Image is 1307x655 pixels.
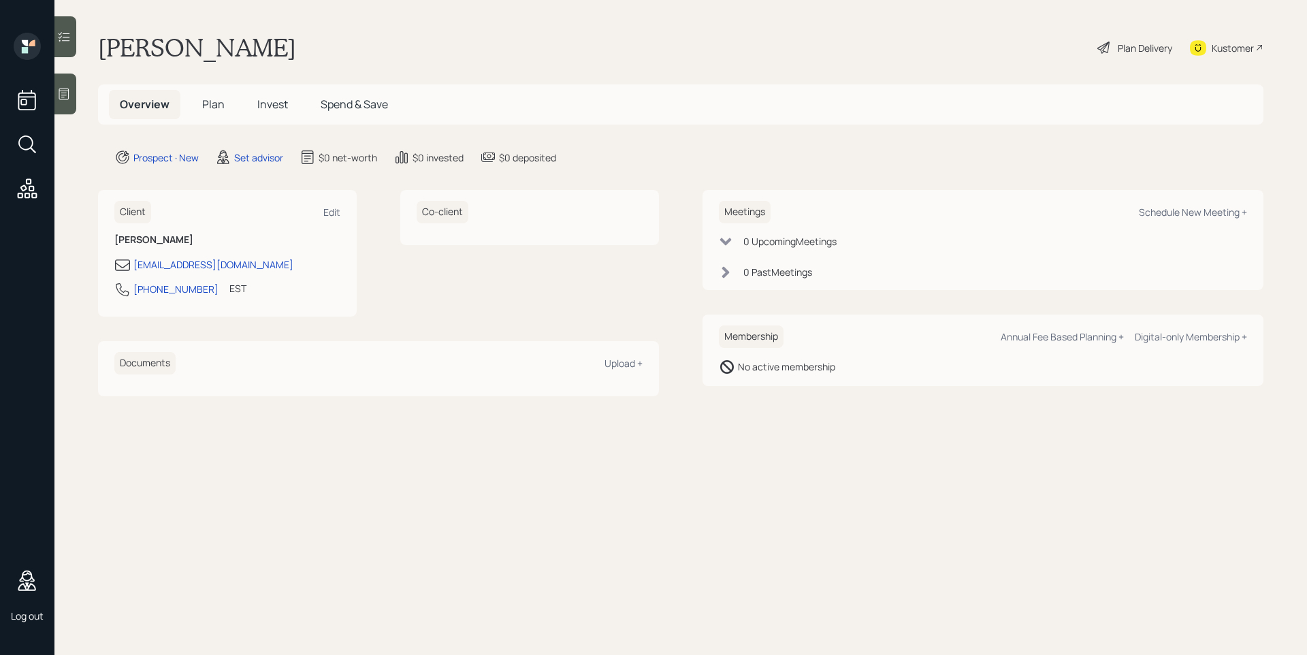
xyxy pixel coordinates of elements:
[114,234,340,246] h6: [PERSON_NAME]
[323,206,340,219] div: Edit
[229,281,246,295] div: EST
[11,609,44,622] div: Log out
[719,201,771,223] h6: Meetings
[202,97,225,112] span: Plan
[321,97,388,112] span: Spend & Save
[738,360,835,374] div: No active membership
[234,150,283,165] div: Set advisor
[1001,330,1124,343] div: Annual Fee Based Planning +
[114,201,151,223] h6: Client
[604,357,643,370] div: Upload +
[719,325,784,348] h6: Membership
[319,150,377,165] div: $0 net-worth
[133,282,219,296] div: [PHONE_NUMBER]
[417,201,468,223] h6: Co-client
[257,97,288,112] span: Invest
[133,257,293,272] div: [EMAIL_ADDRESS][DOMAIN_NAME]
[413,150,464,165] div: $0 invested
[1118,41,1172,55] div: Plan Delivery
[1135,330,1247,343] div: Digital-only Membership +
[114,352,176,374] h6: Documents
[743,234,837,249] div: 0 Upcoming Meeting s
[133,150,199,165] div: Prospect · New
[743,265,812,279] div: 0 Past Meeting s
[499,150,556,165] div: $0 deposited
[120,97,170,112] span: Overview
[1139,206,1247,219] div: Schedule New Meeting +
[1212,41,1254,55] div: Kustomer
[98,33,296,63] h1: [PERSON_NAME]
